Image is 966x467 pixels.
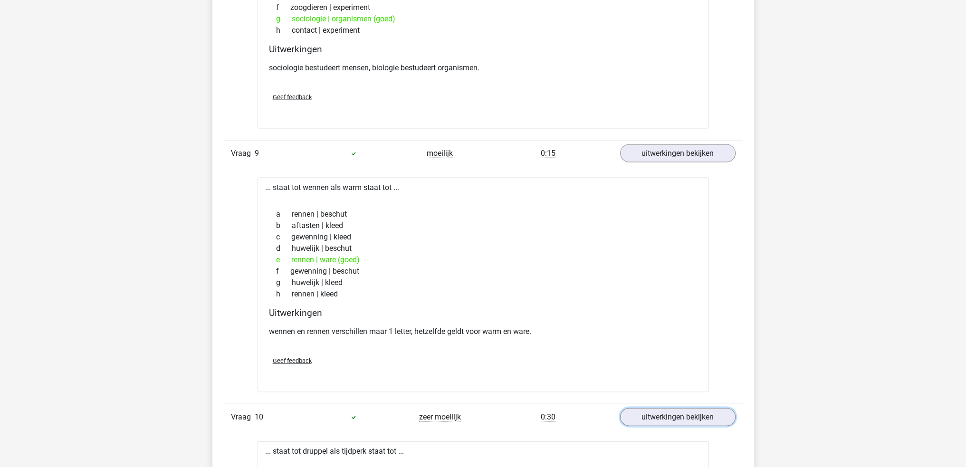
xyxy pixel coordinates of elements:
div: huwelijk | beschut [269,243,698,254]
span: moeilijk [427,149,453,158]
p: sociologie bestudeert mensen, biologie bestudeert organismen. [269,62,698,74]
span: Geef feedback [273,94,312,101]
span: a [276,209,292,220]
div: rennen | kleed [269,288,698,300]
h4: Uitwerkingen [269,307,698,318]
div: rennen | ware (goed) [269,254,698,266]
div: sociologie | organismen (goed) [269,13,698,25]
a: uitwerkingen bekijken [620,144,736,162]
span: e [276,254,291,266]
span: Geef feedback [273,357,312,364]
span: h [276,25,292,36]
div: gewenning | beschut [269,266,698,277]
div: rennen | beschut [269,209,698,220]
span: d [276,243,292,254]
span: b [276,220,292,231]
div: contact | experiment [269,25,698,36]
div: gewenning | kleed [269,231,698,243]
span: Vraag [231,148,255,159]
span: g [276,277,292,288]
span: 9 [255,149,259,158]
span: Vraag [231,411,255,423]
div: huwelijk | kleed [269,277,698,288]
span: h [276,288,292,300]
span: 0:15 [541,149,555,158]
div: ... staat tot wennen als warm staat tot ... [258,178,709,392]
span: c [276,231,291,243]
p: wennen en rennen verschillen maar 1 letter, hetzelfde geldt voor warm en ware. [269,326,698,337]
h4: Uitwerkingen [269,44,698,55]
span: f [276,266,290,277]
span: g [276,13,292,25]
a: uitwerkingen bekijken [620,408,736,426]
div: zoogdieren | experiment [269,2,698,13]
span: 0:30 [541,412,555,422]
div: aftasten | kleed [269,220,698,231]
span: 10 [255,412,263,421]
span: zeer moeilijk [419,412,461,422]
span: f [276,2,290,13]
